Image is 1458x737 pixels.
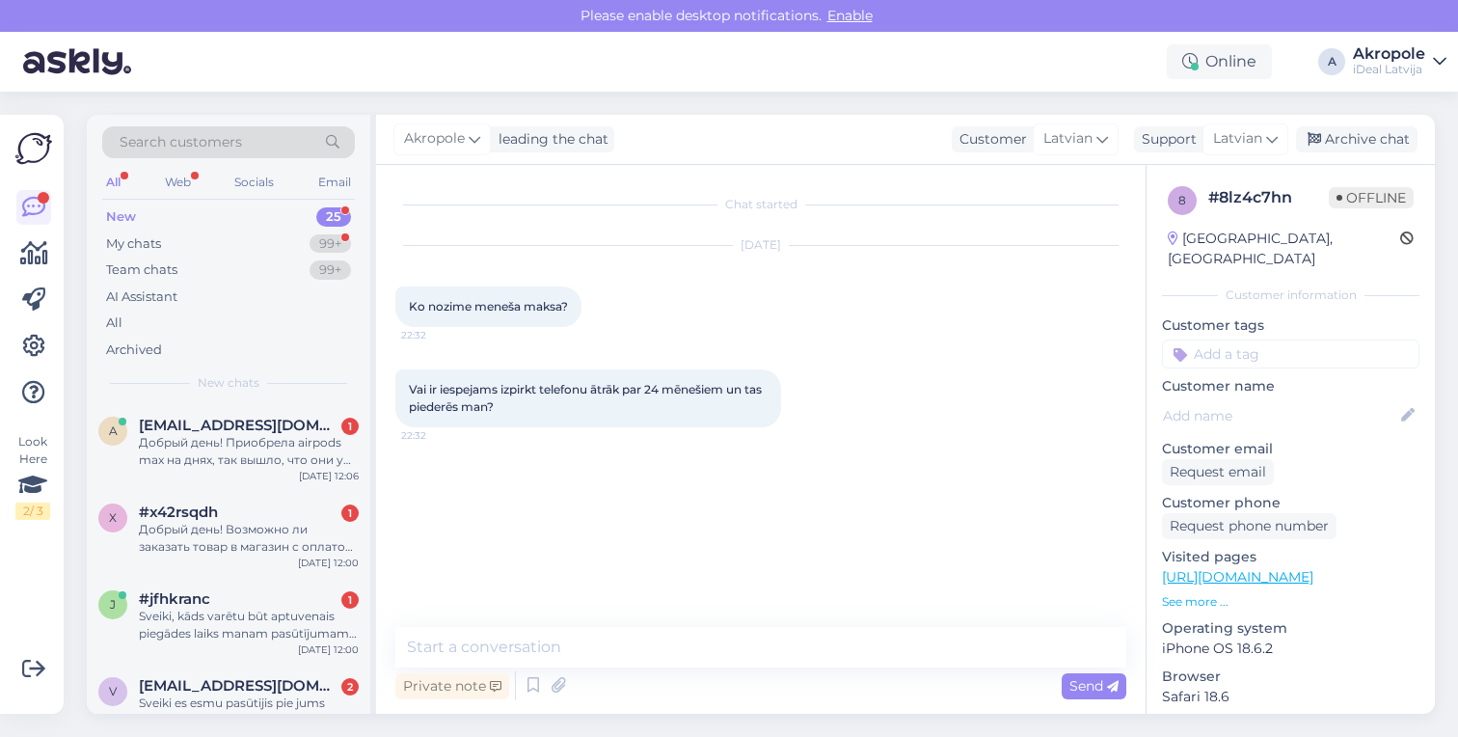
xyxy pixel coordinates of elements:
[298,556,359,570] div: [DATE] 12:00
[109,423,118,438] span: a
[310,234,351,254] div: 99+
[1162,493,1419,513] p: Customer phone
[341,505,359,522] div: 1
[298,642,359,657] div: [DATE] 12:00
[1162,547,1419,567] p: Visited pages
[1162,513,1336,539] div: Request phone number
[1296,126,1417,152] div: Archive chat
[106,260,177,280] div: Team chats
[395,673,509,699] div: Private note
[1353,46,1425,62] div: Akropole
[1162,687,1419,707] p: Safari 18.6
[1134,129,1197,150] div: Support
[1162,315,1419,336] p: Customer tags
[139,608,359,642] div: Sveiki, kāds varētu būt aptuvenais piegādes laiks manam pasūtījumam: 2000083896? Preces lapā neāt...
[1162,593,1419,611] p: See more ...
[15,433,50,520] div: Look Here
[15,503,50,520] div: 2 / 3
[316,207,351,227] div: 25
[106,341,162,360] div: Archived
[1329,187,1414,208] span: Offline
[1162,568,1313,586] a: [URL][DOMAIN_NAME]
[1162,618,1419,639] p: Operating system
[106,287,177,307] div: AI Assistant
[109,510,117,525] span: x
[106,314,122,333] div: All
[110,597,116,612] span: j
[198,374,259,392] span: New chats
[822,7,878,24] span: Enable
[139,695,359,729] div: Sveiki es esmu pasūtijis pie jums airpods 3 pro jau kādu laiku aptpakaļ Jūsu pasūtījums #20000831...
[1162,667,1419,687] p: Browser
[1162,287,1419,304] div: Customer information
[1318,48,1345,75] div: A
[139,434,359,469] div: Добрый день! Приобрела airpods max на днях, так вышло, что они у меня упали и теперь на ушках ест...
[401,428,473,443] span: 22:32
[139,417,339,434] span: an.pasuto@gmail.com
[299,469,359,483] div: [DATE] 12:06
[120,132,242,152] span: Search customers
[161,170,195,195] div: Web
[15,130,52,167] img: Askly Logo
[341,678,359,696] div: 2
[1162,439,1419,459] p: Customer email
[952,129,1027,150] div: Customer
[341,418,359,435] div: 1
[1168,229,1400,269] div: [GEOGRAPHIC_DATA], [GEOGRAPHIC_DATA]
[1353,62,1425,77] div: iDeal Latvija
[1163,405,1397,426] input: Add name
[1208,186,1329,209] div: # 8lz4c7hn
[230,170,278,195] div: Socials
[1069,677,1119,695] span: Send
[404,128,465,150] span: Akropole
[139,677,339,695] span: vuskans15@inbox.lv
[395,196,1126,213] div: Chat started
[1167,44,1272,79] div: Online
[106,207,136,227] div: New
[491,129,608,150] div: leading the chat
[409,299,568,314] span: Ko nozime meneša maksa?
[139,590,210,608] span: #jfhkranc
[310,260,351,280] div: 99+
[1162,340,1419,368] input: Add a tag
[401,328,473,342] span: 22:32
[395,236,1126,254] div: [DATE]
[341,591,359,609] div: 1
[1043,128,1093,150] span: Latvian
[1213,128,1262,150] span: Latvian
[1162,639,1419,659] p: iPhone OS 18.6.2
[139,521,359,556] div: Добрый день! Возможно ли заказать товар в магазин с оплатой при получении?
[1178,193,1186,207] span: 8
[1162,459,1274,485] div: Request email
[139,504,218,521] span: #x42rsqdh
[109,684,117,698] span: v
[106,234,161,254] div: My chats
[409,382,765,414] span: Vai ir iespejams izpirkt telefonu ātrāk par 24 mēnešiem un tas piederēs man?
[314,170,355,195] div: Email
[1353,46,1446,77] a: AkropoleiDeal Latvija
[1162,376,1419,396] p: Customer name
[102,170,124,195] div: All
